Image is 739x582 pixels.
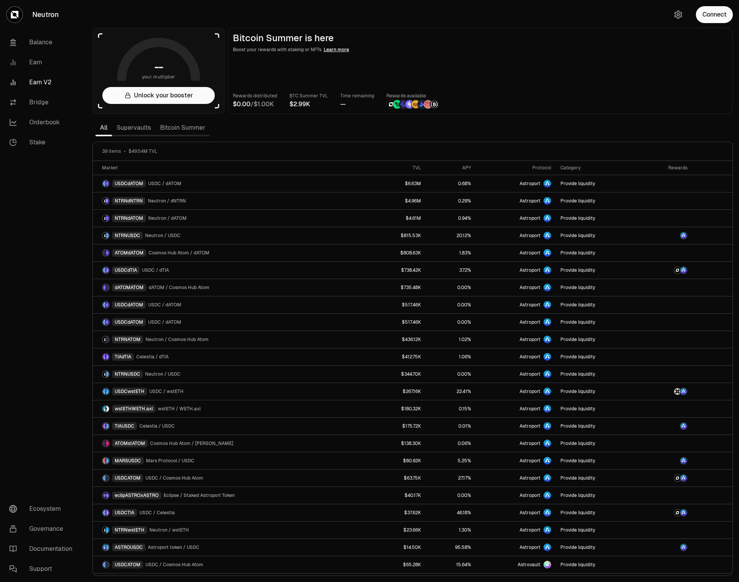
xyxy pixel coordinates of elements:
[368,192,426,209] a: $4.96M
[103,371,105,377] img: NTRN Logo
[386,92,439,100] p: Rewards available
[368,175,426,192] a: $6.63M
[145,371,181,377] span: Neutron / USDC
[112,370,143,378] div: NTRNUSDC
[476,296,556,313] a: Astroport
[112,509,137,517] div: USDCTIA
[387,100,395,109] img: NTRN
[103,458,105,464] img: MARS Logo
[368,504,426,521] a: $37.62K
[129,148,157,154] span: $49.54M TVL
[155,120,210,135] a: Bitcoin Summer
[476,331,556,348] a: Astroport
[368,262,426,279] a: $738.42K
[556,435,638,452] a: Provide liquidity
[149,250,209,256] span: Cosmos Hub Atom / dATOM
[556,504,638,521] a: Provide liquidity
[556,210,638,227] a: Provide liquidity
[103,319,105,325] img: USDC Logo
[430,100,438,109] img: Structured Points
[476,175,556,192] a: Astroport
[112,214,146,222] div: NTRNdATOM
[103,388,105,395] img: USDC Logo
[639,227,692,244] a: ASTRO Logo
[93,175,368,192] a: USDC LogodATOM LogoUSDCdATOMUSDC / dATOM
[142,267,169,273] span: USDC / dTIA
[639,383,692,400] a: AXL LogoASTRO Logo
[112,301,146,309] div: USDCdATOM
[93,539,368,556] a: ASTRO LogoUSDC LogoASTROUSDCAstroport token / USDC
[233,100,277,109] div: /
[520,336,540,343] span: Astroport
[93,348,368,365] a: TIA LogodTIA LogoTIAdTIACelestia / dTIA
[103,215,105,221] img: NTRN Logo
[368,348,426,365] a: $412.75K
[476,522,556,539] a: Astroport
[149,527,189,533] span: Neutron / wstETH
[112,561,143,569] div: USDCATOM
[3,559,83,579] a: Support
[112,388,147,395] div: USDCwstETH
[145,562,203,568] span: USDC / Cosmos Hub Atom
[373,165,421,171] div: TVL
[680,475,687,481] img: ASTRO Logo
[556,244,638,261] a: Provide liquidity
[103,440,105,447] img: ATOM Logo
[112,336,143,343] div: NTRNATOM
[520,302,540,308] span: Astroport
[520,215,540,221] span: Astroport
[426,296,476,313] a: 0.00%
[639,262,692,279] a: NTRN LogoASTRO Logo
[426,262,476,279] a: 3.72%
[426,366,476,383] a: 0.00%
[520,458,540,464] span: Astroport
[368,366,426,383] a: $344.70K
[368,556,426,573] a: $65.28K
[103,527,105,533] img: NTRN Logo
[426,487,476,504] a: 0.00%
[103,475,105,481] img: USDC Logo
[556,227,638,244] a: Provide liquidity
[368,470,426,487] a: $63.75K
[158,406,201,412] span: wstETH / WETH.axl
[674,510,680,516] img: NTRN Logo
[103,510,105,516] img: USDC Logo
[426,314,476,331] a: 0.00%
[112,474,143,482] div: USDCATOM
[93,314,368,331] a: USDC LogodATOM LogoUSDCdATOMUSDC / dATOM
[149,284,209,291] span: dATOM / Cosmos Hub Atom
[399,100,408,109] img: EtherFi Points
[426,435,476,452] a: 0.06%
[426,504,476,521] a: 46.18%
[106,198,109,204] img: dNTRN Logo
[233,46,728,54] p: Boost your rewards with staking or NFTs.
[476,435,556,452] a: Astroport
[103,267,105,273] img: USDC Logo
[639,539,692,556] a: ASTRO Logo
[93,331,368,348] a: NTRN LogoATOM LogoNTRNATOMNeutron / Cosmos Hub Atom
[112,422,137,430] div: TIAUSDC
[368,400,426,417] a: $180.32K
[93,470,368,487] a: USDC LogoATOM LogoUSDCATOMUSDC / Cosmos Hub Atom
[93,522,368,539] a: NTRN LogowstETH LogoNTRNwstETHNeutron / wstETH
[556,175,638,192] a: Provide liquidity
[112,405,155,413] div: wstETHWETH.axl
[106,319,109,325] img: dATOM Logo
[146,458,194,464] span: Mars Protocol / USDC
[556,522,638,539] a: Provide liquidity
[103,181,105,187] img: USDC Logo
[476,366,556,383] a: Astroport
[3,132,83,152] a: Stake
[556,366,638,383] a: Provide liquidity
[340,100,374,109] div: —
[426,452,476,469] a: 5.25%
[103,544,105,550] img: ASTRO Logo
[149,388,184,395] span: USDC / wstETH
[476,487,556,504] a: Astroport
[112,266,140,274] div: USDCdTIA
[103,198,105,204] img: NTRN Logo
[106,284,109,291] img: ATOM Logo
[150,440,233,447] span: Cosmos Hub Atom / [PERSON_NAME]
[148,319,181,325] span: USDC / dATOM
[106,440,109,447] img: stATOM Logo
